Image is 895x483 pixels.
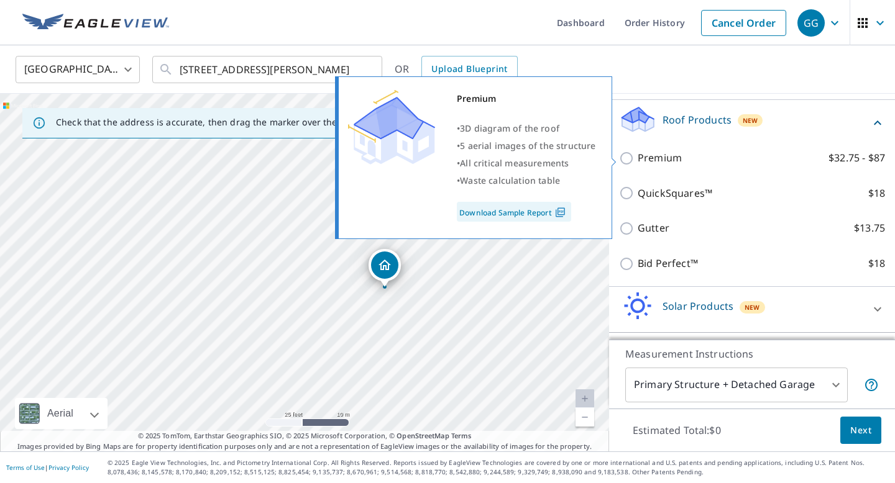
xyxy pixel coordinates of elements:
[460,140,595,151] span: 5 aerial images of the structure
[840,417,881,445] button: Next
[108,458,889,477] p: © 2025 Eagle View Technologies, Inc. and Pictometry International Corp. All Rights Reserved. Repo...
[348,90,435,165] img: Premium
[663,112,732,127] p: Roof Products
[743,115,758,125] span: New
[457,172,596,189] div: •
[625,346,879,361] p: Measurement Instructions
[638,220,669,236] p: Gutter
[451,431,472,440] a: Terms
[623,417,731,444] p: Estimated Total: $0
[6,464,89,471] p: |
[369,249,401,287] div: Dropped pin, building 1, Residential property, 923 Altadena Dr Fort Myers, FL 33919
[15,398,108,429] div: Aerial
[56,117,414,128] p: Check that the address is accurate, then drag the marker over the correct structure.
[44,398,77,429] div: Aerial
[850,423,871,438] span: Next
[552,207,569,218] img: Pdf Icon
[457,202,571,222] a: Download Sample Report
[619,105,885,140] div: Roof ProductsNew
[457,90,596,107] div: Premium
[16,52,140,87] div: [GEOGRAPHIC_DATA]
[397,431,449,440] a: OpenStreetMap
[457,155,596,172] div: •
[854,220,885,236] p: $13.75
[868,256,885,271] p: $18
[868,186,885,201] p: $18
[638,150,682,166] p: Premium
[663,299,733,314] p: Solar Products
[421,56,517,83] a: Upload Blueprint
[457,137,596,155] div: •
[638,186,712,201] p: QuickSquares™
[828,150,885,166] p: $32.75 - $87
[701,10,786,36] a: Cancel Order
[395,56,518,83] div: OR
[22,14,169,32] img: EV Logo
[460,174,560,186] span: Waste calculation table
[797,9,825,37] div: GG
[576,408,594,427] a: Current Level 20, Zoom Out
[625,368,848,402] div: Primary Structure + Detached Garage
[619,292,885,327] div: Solar ProductsNew
[619,338,885,373] div: Walls ProductsNew
[457,120,596,137] div: •
[638,256,698,271] p: Bid Perfect™
[6,463,45,472] a: Terms of Use
[48,463,89,472] a: Privacy Policy
[745,302,760,312] span: New
[460,122,559,134] span: 3D diagram of the roof
[576,389,594,408] a: Current Level 20, Zoom In Disabled
[180,52,357,87] input: Search by address or latitude-longitude
[138,431,472,441] span: © 2025 TomTom, Earthstar Geographics SIO, © 2025 Microsoft Corporation, ©
[460,157,569,169] span: All critical measurements
[864,377,879,392] span: Your report will include the primary structure and a detached garage if one exists.
[431,61,507,77] span: Upload Blueprint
